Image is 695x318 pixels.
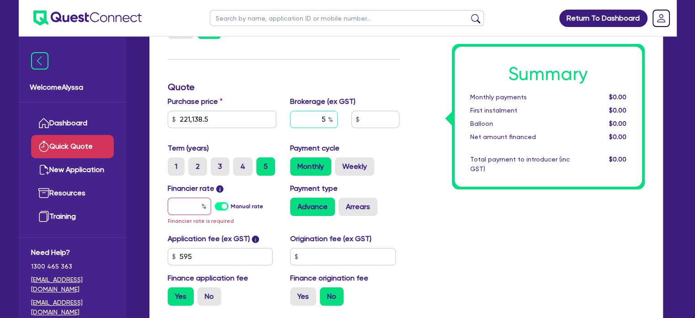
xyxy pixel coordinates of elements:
[38,164,49,175] img: new-application
[31,135,114,158] a: Quick Quote
[339,198,377,216] label: Arrears
[290,96,355,107] label: Brokerage (ex GST)
[31,262,114,271] span: 1300 465 363
[290,143,340,154] label: Payment cycle
[252,236,259,243] span: i
[31,112,114,135] a: Dashboard
[33,11,142,26] img: quest-connect-logo-blue
[290,287,316,306] label: Yes
[320,287,344,306] label: No
[168,157,185,176] label: 1
[210,10,484,26] input: Search by name, application ID or mobile number...
[38,141,49,152] img: quick-quote
[609,93,626,101] span: $0.00
[31,247,114,258] span: Need Help?
[290,157,331,176] label: Monthly
[463,155,577,174] div: Total payment to introducer (inc GST)
[31,158,114,182] a: New Application
[197,287,221,306] label: No
[463,106,577,115] div: First instalment
[290,198,335,216] label: Advance
[559,10,647,27] a: Return To Dashboard
[188,157,207,176] label: 2
[211,157,229,176] label: 3
[463,132,577,142] div: Net amount financed
[168,96,223,107] label: Purchase price
[609,120,626,127] span: $0.00
[649,6,673,30] a: Dropdown toggle
[168,183,224,194] label: Financier rate
[31,275,114,294] a: [EMAIL_ADDRESS][DOMAIN_NAME]
[463,92,577,102] div: Monthly payments
[31,182,114,205] a: Resources
[168,273,248,284] label: Finance application fee
[168,81,399,92] h3: Quote
[609,133,626,140] span: $0.00
[233,157,253,176] label: 4
[463,119,577,129] div: Balloon
[31,52,48,70] img: icon-menu-close
[38,188,49,199] img: resources
[256,157,275,176] label: 5
[609,156,626,163] span: $0.00
[168,287,194,306] label: Yes
[290,233,371,244] label: Origination fee (ex GST)
[31,298,114,317] a: [EMAIL_ADDRESS][DOMAIN_NAME]
[216,185,223,193] span: i
[168,143,209,154] label: Term (years)
[335,157,374,176] label: Weekly
[38,211,49,222] img: training
[30,82,115,93] span: Welcome Alyssa
[609,107,626,114] span: $0.00
[231,202,263,210] label: Manual rate
[168,233,250,244] label: Application fee (ex GST)
[290,273,368,284] label: Finance origination fee
[470,63,626,85] h1: Summary
[31,205,114,228] a: Training
[290,183,338,194] label: Payment type
[168,218,234,224] span: Financier rate is required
